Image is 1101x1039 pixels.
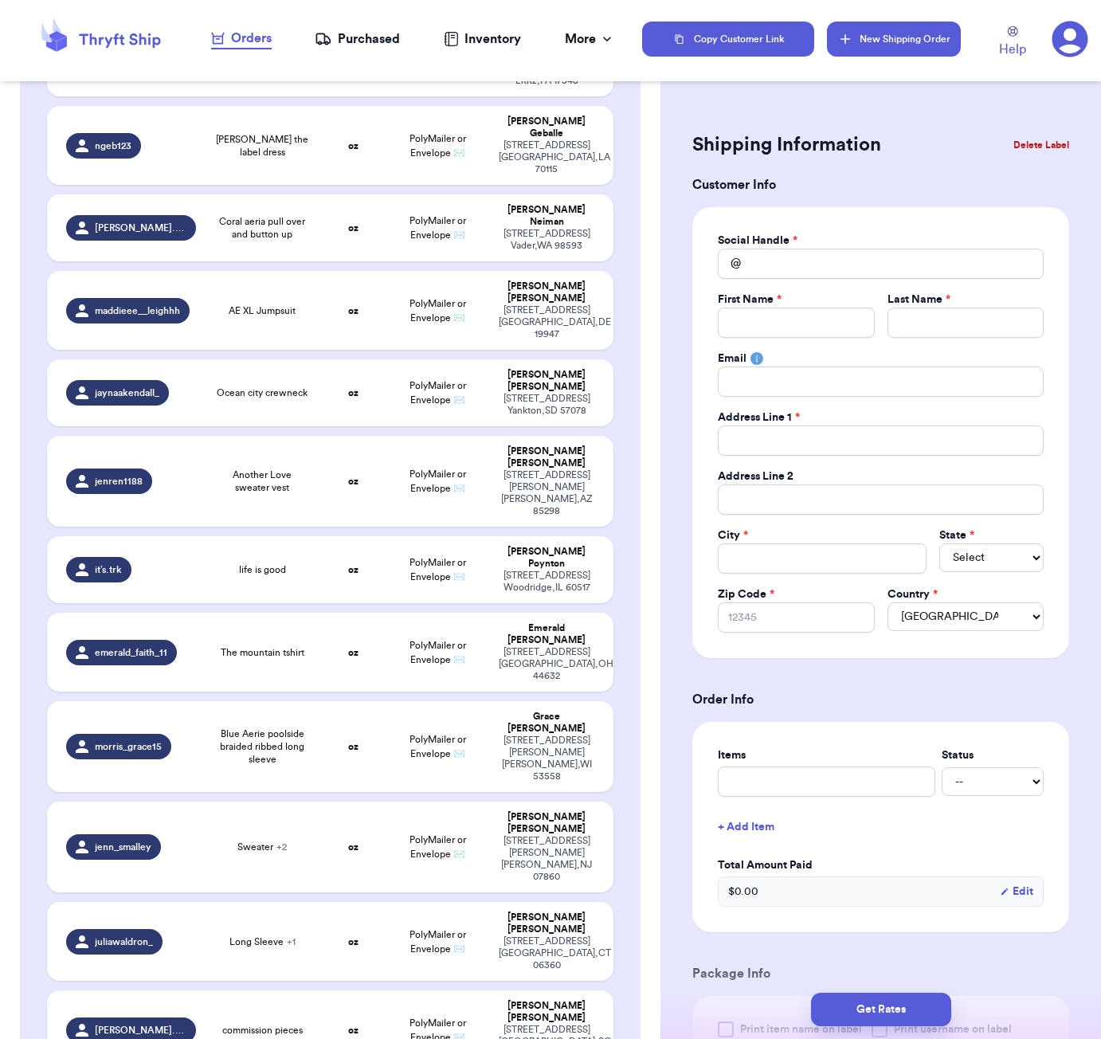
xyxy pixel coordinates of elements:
[499,622,595,646] div: Emerald [PERSON_NAME]
[409,930,466,954] span: PolyMailer or Envelope ✉️
[718,292,782,308] label: First Name
[999,26,1026,59] a: Help
[499,811,595,835] div: [PERSON_NAME] [PERSON_NAME]
[642,22,814,57] button: Copy Customer Link
[718,586,774,602] label: Zip Code
[499,912,595,935] div: [PERSON_NAME] [PERSON_NAME]
[215,727,309,766] span: Blue Aerie poolside braided ribbed long sleeve
[718,233,797,249] label: Social Handle
[692,690,1069,709] h3: Order Info
[942,747,1044,763] label: Status
[728,884,758,900] span: $ 0.00
[499,735,595,782] div: [STREET_ADDRESS][PERSON_NAME] [PERSON_NAME] , WI 53558
[95,222,186,234] span: [PERSON_NAME].[PERSON_NAME]
[348,648,359,657] strong: oz
[718,410,800,425] label: Address Line 1
[95,563,122,576] span: it’s.trk
[409,469,466,493] span: PolyMailer or Envelope ✉️
[827,22,961,57] button: New Shipping Order
[348,937,359,947] strong: oz
[499,935,595,971] div: [STREET_ADDRESS] [GEOGRAPHIC_DATA] , CT 06360
[215,133,309,159] span: [PERSON_NAME] the label dress
[499,280,595,304] div: [PERSON_NAME] [PERSON_NAME]
[239,563,286,576] span: life is good
[499,304,595,340] div: [STREET_ADDRESS] [GEOGRAPHIC_DATA] , DE 19947
[999,40,1026,59] span: Help
[237,841,287,853] span: Sweater
[499,570,595,594] div: [STREET_ADDRESS] Woodridge , IL 60517
[95,475,143,488] span: jenren1188
[409,134,466,158] span: PolyMailer or Envelope ✉️
[348,565,359,574] strong: oz
[499,116,595,139] div: [PERSON_NAME] Geballe
[348,476,359,486] strong: oz
[95,935,153,948] span: juliawaldron_
[499,646,595,682] div: [STREET_ADDRESS] [GEOGRAPHIC_DATA] , OH 44632
[221,646,304,659] span: The mountain tshirt
[499,835,595,883] div: [STREET_ADDRESS][PERSON_NAME] [PERSON_NAME] , NJ 07860
[499,445,595,469] div: [PERSON_NAME] [PERSON_NAME]
[95,646,167,659] span: emerald_faith_11
[939,527,974,543] label: State
[229,304,296,317] span: AE XL Jumpsuit
[499,393,595,417] div: [STREET_ADDRESS] Yankton , SD 57078
[409,381,466,405] span: PolyMailer or Envelope ✉️
[215,215,309,241] span: Coral aeria pull over and button up
[692,175,1069,194] h3: Customer Info
[95,841,151,853] span: jenn_smalley
[692,132,881,158] h2: Shipping Information
[287,937,296,947] span: + 1
[718,351,746,367] label: Email
[222,1024,303,1037] span: commission pieces
[718,527,748,543] label: City
[811,993,951,1026] button: Get Rates
[444,29,521,49] a: Inventory
[499,469,595,517] div: [STREET_ADDRESS][PERSON_NAME] [PERSON_NAME] , AZ 85298
[95,386,159,399] span: jaynaakendall_
[348,223,359,233] strong: oz
[409,299,466,323] span: PolyMailer or Envelope ✉️
[95,139,131,152] span: ngeb123
[499,711,595,735] div: Grace [PERSON_NAME]
[409,835,466,859] span: PolyMailer or Envelope ✉️
[718,747,935,763] label: Items
[95,304,180,317] span: maddieee__leighhh
[711,810,1050,845] button: + Add Item
[718,857,1044,873] label: Total Amount Paid
[1007,127,1076,163] button: Delete Label
[499,139,595,175] div: [STREET_ADDRESS] [GEOGRAPHIC_DATA] , LA 70115
[565,29,615,49] div: More
[315,29,400,49] a: Purchased
[348,141,359,151] strong: oz
[211,29,272,49] a: Orders
[348,306,359,316] strong: oz
[215,469,309,494] span: Another Love sweater vest
[348,842,359,852] strong: oz
[718,602,874,633] input: 12345
[499,546,595,570] div: [PERSON_NAME] Poynton
[499,228,595,252] div: [STREET_ADDRESS] Vader , WA 98593
[95,1024,186,1037] span: [PERSON_NAME].[PERSON_NAME]
[499,369,595,393] div: [PERSON_NAME] [PERSON_NAME]
[348,388,359,398] strong: oz
[692,964,1069,983] h3: Package Info
[348,742,359,751] strong: oz
[718,469,793,484] label: Address Line 2
[499,204,595,228] div: [PERSON_NAME] Neiman
[887,292,950,308] label: Last Name
[409,641,466,665] span: PolyMailer or Envelope ✉️
[276,842,287,852] span: + 2
[409,735,466,759] span: PolyMailer or Envelope ✉️
[348,1025,359,1035] strong: oz
[217,386,308,399] span: Ocean city crewneck
[211,29,272,48] div: Orders
[499,1000,595,1024] div: [PERSON_NAME] [PERSON_NAME]
[1000,884,1033,900] button: Edit
[409,558,466,582] span: PolyMailer or Envelope ✉️
[229,935,296,948] span: Long Sleeve
[887,586,938,602] label: Country
[718,249,741,279] div: @
[409,216,466,240] span: PolyMailer or Envelope ✉️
